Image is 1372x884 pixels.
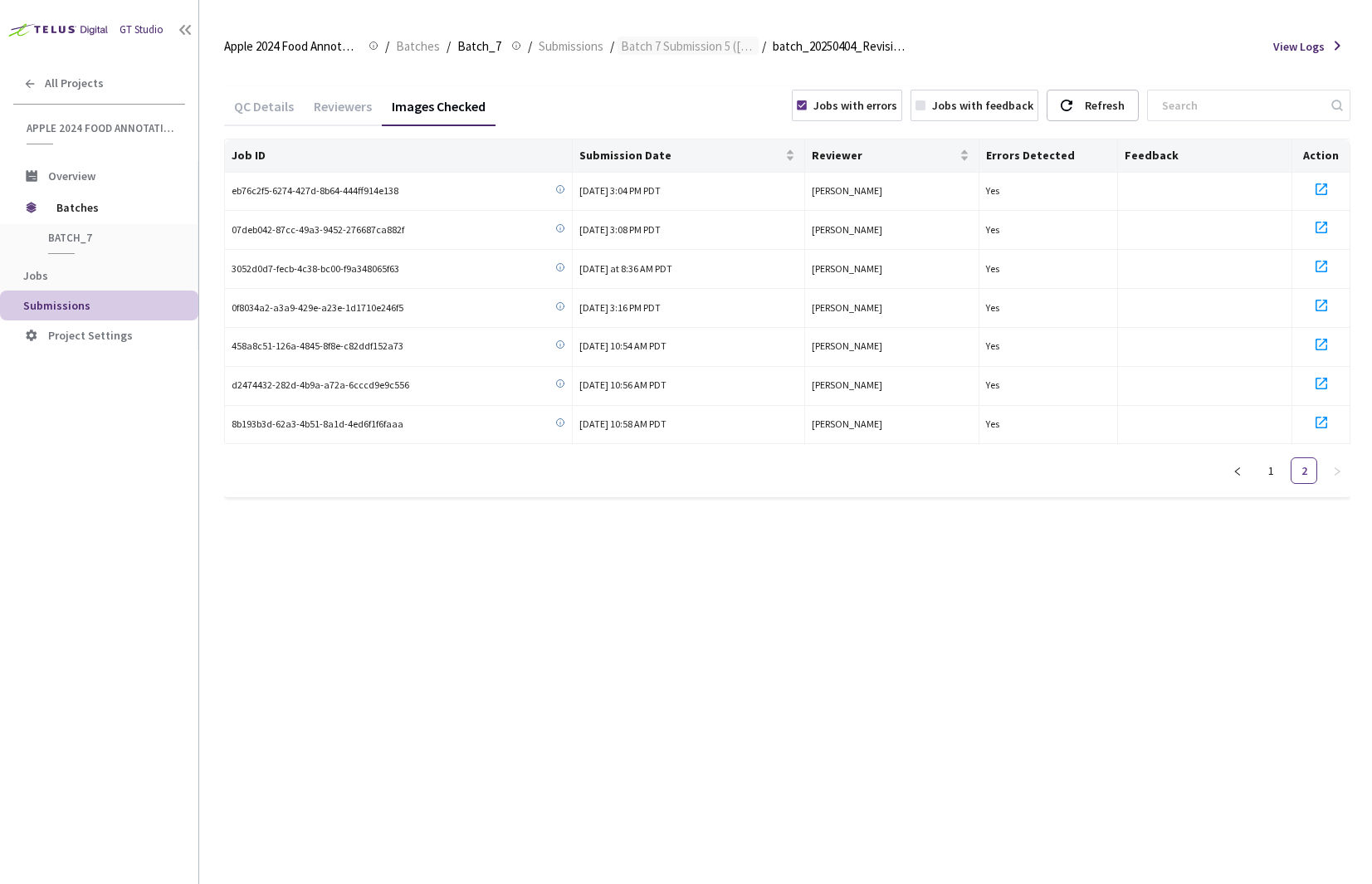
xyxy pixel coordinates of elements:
[979,139,1119,173] th: Errors Detected
[457,37,501,56] span: Batch_7
[812,339,882,352] span: [PERSON_NAME]
[1224,457,1251,484] li: Previous Page
[1292,139,1350,173] th: Action
[1233,466,1243,476] span: left
[812,418,882,430] span: [PERSON_NAME]
[610,37,614,56] li: /
[986,379,999,391] span: Yes
[986,339,999,352] span: Yes
[27,121,175,135] span: Apple 2024 Food Annotation Correction
[573,139,805,173] th: Submission Date
[56,191,170,224] span: Batches
[621,37,755,56] span: Batch 7 Submission 5 ([DATE])
[1257,457,1284,484] li: 1
[539,37,603,56] span: Submissions
[528,37,532,56] li: /
[396,37,440,56] span: Batches
[805,139,979,173] th: Reviewer
[232,300,403,316] span: 0f8034a2-a3a9-429e-a23e-1d1710e246f5
[986,418,999,430] span: Yes
[618,37,759,55] a: Batch 7 Submission 5 ([DATE])
[23,298,90,313] span: Submissions
[579,262,672,275] span: [DATE] at 8:36 AM PDT
[762,37,766,56] li: /
[48,328,133,343] span: Project Settings
[579,149,782,162] span: Submission Date
[1152,90,1329,120] input: Search
[1273,37,1325,56] span: View Logs
[1324,457,1350,484] button: right
[535,37,607,55] a: Submissions
[1332,466,1342,476] span: right
[773,37,907,56] span: batch_20250404_Revision_3 QC - [DATE]
[1224,457,1251,484] button: left
[1291,458,1316,483] a: 2
[1258,458,1283,483] a: 1
[224,98,304,126] div: QC Details
[48,231,171,245] span: Batch_7
[232,222,404,238] span: 07deb042-87cc-49a3-9452-276687ca882f
[813,96,897,115] div: Jobs with errors
[579,301,661,314] span: [DATE] 3:16 PM PDT
[812,149,956,162] span: Reviewer
[579,339,666,352] span: [DATE] 10:54 AM PDT
[23,268,48,283] span: Jobs
[232,339,403,354] span: 458a8c51-126a-4845-8f8e-c82ddf152a73
[812,262,882,275] span: [PERSON_NAME]
[986,184,999,197] span: Yes
[393,37,443,55] a: Batches
[232,417,403,432] span: 8b193b3d-62a3-4b51-8a1d-4ed6f1f6faaa
[224,37,359,56] span: Apple 2024 Food Annotation Correction
[932,96,1033,115] div: Jobs with feedback
[225,139,573,173] th: Job ID
[579,184,661,197] span: [DATE] 3:04 PM PDT
[579,418,666,430] span: [DATE] 10:58 AM PDT
[812,379,882,391] span: [PERSON_NAME]
[232,378,409,393] span: d2474432-282d-4b9a-a72a-6cccd9e9c556
[120,22,164,38] div: GT Studio
[48,168,95,183] span: Overview
[986,301,999,314] span: Yes
[579,223,661,236] span: [DATE] 3:08 PM PDT
[1085,90,1125,120] div: Refresh
[232,183,398,199] span: eb76c2f5-6274-427d-8b64-444ff914e138
[986,223,999,236] span: Yes
[232,261,399,277] span: 3052d0d7-fecb-4c38-bc00-f9a348065f63
[385,37,389,56] li: /
[1324,457,1350,484] li: Next Page
[1291,457,1317,484] li: 2
[304,98,382,126] div: Reviewers
[986,262,999,275] span: Yes
[812,184,882,197] span: [PERSON_NAME]
[812,223,882,236] span: [PERSON_NAME]
[579,379,666,391] span: [DATE] 10:56 AM PDT
[382,98,496,126] div: Images Checked
[812,301,882,314] span: [PERSON_NAME]
[447,37,451,56] li: /
[1118,139,1292,173] th: Feedback
[45,76,104,90] span: All Projects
